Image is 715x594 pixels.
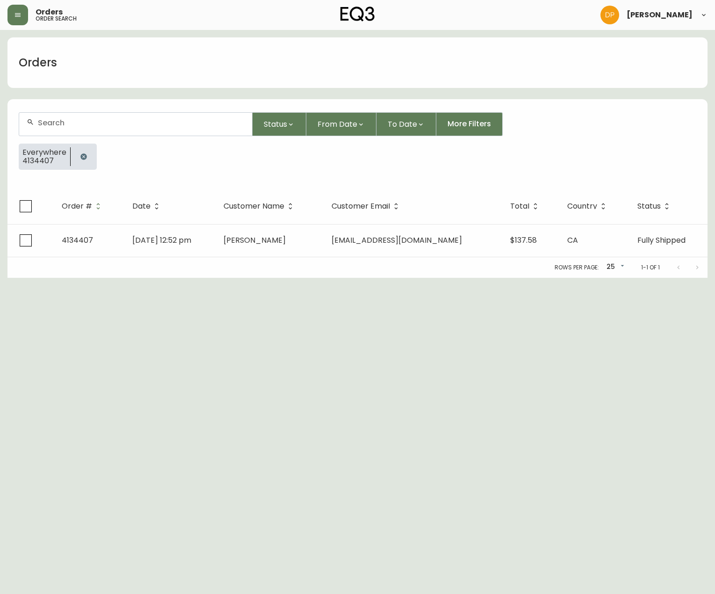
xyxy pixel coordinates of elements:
[627,11,693,19] span: [PERSON_NAME]
[641,263,660,272] p: 1-1 of 1
[224,203,284,209] span: Customer Name
[448,119,491,129] span: More Filters
[332,202,402,210] span: Customer Email
[62,202,104,210] span: Order #
[436,112,503,136] button: More Filters
[132,235,191,246] span: [DATE] 12:52 pm
[36,8,63,16] span: Orders
[253,112,306,136] button: Status
[376,112,436,136] button: To Date
[332,203,390,209] span: Customer Email
[340,7,375,22] img: logo
[600,6,619,24] img: b0154ba12ae69382d64d2f3159806b19
[132,202,163,210] span: Date
[224,235,286,246] span: [PERSON_NAME]
[567,202,609,210] span: Country
[567,235,578,246] span: CA
[637,203,661,209] span: Status
[36,16,77,22] h5: order search
[318,118,357,130] span: From Date
[510,203,529,209] span: Total
[510,202,542,210] span: Total
[510,235,537,246] span: $137.58
[22,148,66,157] span: Everywhere
[224,202,296,210] span: Customer Name
[306,112,376,136] button: From Date
[567,203,597,209] span: Country
[637,202,673,210] span: Status
[19,55,57,71] h1: Orders
[388,118,417,130] span: To Date
[62,203,92,209] span: Order #
[555,263,599,272] p: Rows per page:
[264,118,287,130] span: Status
[637,235,686,246] span: Fully Shipped
[332,235,462,246] span: [EMAIL_ADDRESS][DOMAIN_NAME]
[603,260,626,275] div: 25
[132,203,151,209] span: Date
[22,157,66,165] span: 4134407
[38,118,245,127] input: Search
[62,235,93,246] span: 4134407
